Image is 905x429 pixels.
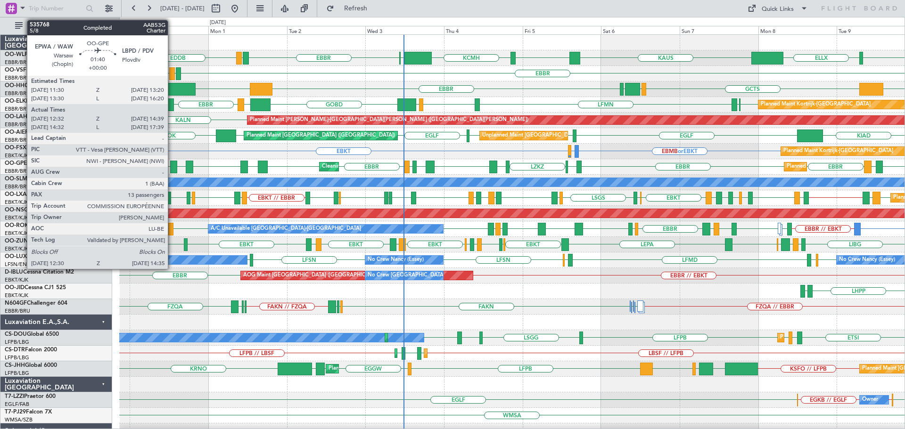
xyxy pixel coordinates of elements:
[5,59,30,66] a: EBBR/BRU
[601,26,680,34] div: Sat 6
[5,261,31,268] a: LFSN/ENC
[5,308,30,315] a: EBBR/BRU
[5,176,80,182] a: OO-SLMCessna Citation XLS
[336,5,376,12] span: Refresh
[523,26,601,34] div: Fri 5
[5,292,28,299] a: EBKT/KJK
[5,114,53,120] a: OO-LAHFalcon 7X
[5,401,29,408] a: EGLF/FAB
[5,363,25,368] span: CS-JHH
[5,238,81,244] a: OO-ZUNCessna Citation CJ4
[387,331,536,345] div: Planned Maint [GEOGRAPHIC_DATA] ([GEOGRAPHIC_DATA])
[5,192,27,197] span: OO-LXA
[322,160,479,174] div: Cleaning [GEOGRAPHIC_DATA] ([GEOGRAPHIC_DATA] National)
[5,152,28,159] a: EBKT/KJK
[243,268,407,283] div: AOG Maint [GEOGRAPHIC_DATA] ([GEOGRAPHIC_DATA] National)
[5,223,28,228] span: OO-ROK
[322,1,378,16] button: Refresh
[5,114,27,120] span: OO-LAH
[5,347,57,353] a: CS-DTRFalcon 2000
[5,394,56,399] a: T7-LZZIPraetor 600
[5,74,30,81] a: EBBR/BRU
[5,363,57,368] a: CS-JHHGlobal 6000
[783,144,893,158] div: Planned Maint Kortrijk-[GEOGRAPHIC_DATA]
[5,176,27,182] span: OO-SLM
[5,300,67,306] a: N604GFChallenger 604
[5,332,27,337] span: CS-DOU
[427,346,475,360] div: Planned Maint Sofia
[5,394,24,399] span: T7-LZZI
[5,223,81,228] a: OO-ROKCessna Citation CJ4
[329,362,477,376] div: Planned Maint [GEOGRAPHIC_DATA] ([GEOGRAPHIC_DATA])
[5,121,30,128] a: EBBR/BRU
[368,253,424,267] div: No Crew Nancy (Essey)
[5,285,25,291] span: OO-JID
[5,183,30,190] a: EBBR/BRU
[160,4,205,13] span: [DATE] - [DATE]
[287,26,366,34] div: Tue 2
[5,105,30,113] a: EBBR/BRU
[5,207,81,213] a: OO-NSGCessna Citation CJ4
[130,26,208,34] div: Sun 31
[680,26,758,34] div: Sun 7
[5,67,52,73] a: OO-VSFFalcon 8X
[368,268,526,283] div: No Crew [GEOGRAPHIC_DATA] ([GEOGRAPHIC_DATA] National)
[5,354,29,361] a: LFPB/LBG
[5,192,79,197] a: OO-LXACessna Citation CJ4
[761,97,871,112] div: Planned Maint Kortrijk-[GEOGRAPHIC_DATA]
[5,207,28,213] span: OO-NSG
[5,269,23,275] span: D-IBLU
[10,18,102,33] button: All Aircraft
[5,52,28,57] span: OO-WLP
[5,339,29,346] a: LFPB/LBG
[5,145,52,151] a: OO-FSXFalcon 7X
[5,285,66,291] a: OO-JIDCessna CJ1 525
[758,26,837,34] div: Mon 8
[5,52,60,57] a: OO-WLPGlobal 5500
[5,199,28,206] a: EBKT/KJK
[5,145,26,151] span: OO-FSX
[5,245,28,252] a: EBKT/KJK
[5,98,52,104] a: OO-ELKFalcon 8X
[5,130,25,135] span: OO-AIE
[5,276,28,283] a: EBKT/KJK
[5,67,26,73] span: OO-VSF
[5,83,29,89] span: OO-HHO
[444,26,523,34] div: Thu 4
[5,254,27,259] span: OO-LUX
[29,1,83,16] input: Trip Number
[5,347,25,353] span: CS-DTR
[743,1,813,16] button: Quick Links
[208,26,287,34] div: Mon 1
[5,269,74,275] a: D-IBLUCessna Citation M2
[762,5,794,14] div: Quick Links
[211,222,361,236] div: A/C Unavailable [GEOGRAPHIC_DATA]-[GEOGRAPHIC_DATA]
[5,416,33,423] a: WMSA/SZB
[5,409,26,415] span: T7-PJ29
[5,332,59,337] a: CS-DOUGlobal 6500
[247,129,395,143] div: Planned Maint [GEOGRAPHIC_DATA] ([GEOGRAPHIC_DATA])
[5,230,28,237] a: EBKT/KJK
[5,254,79,259] a: OO-LUXCessna Citation CJ4
[5,90,30,97] a: EBBR/BRU
[5,83,55,89] a: OO-HHOFalcon 8X
[5,300,27,306] span: N604GF
[862,393,878,407] div: Owner
[250,113,528,127] div: Planned Maint [PERSON_NAME]-[GEOGRAPHIC_DATA][PERSON_NAME] ([GEOGRAPHIC_DATA][PERSON_NAME])
[5,370,29,377] a: LFPB/LBG
[5,409,52,415] a: T7-PJ29Falcon 7X
[5,238,28,244] span: OO-ZUN
[5,168,30,175] a: EBBR/BRU
[5,161,83,166] a: OO-GPEFalcon 900EX EASy II
[5,137,30,144] a: EBBR/BRU
[121,19,137,27] div: [DATE]
[5,214,28,221] a: EBKT/KJK
[482,129,659,143] div: Unplanned Maint [GEOGRAPHIC_DATA] ([GEOGRAPHIC_DATA] National)
[5,98,26,104] span: OO-ELK
[5,161,27,166] span: OO-GPE
[210,19,226,27] div: [DATE]
[365,26,444,34] div: Wed 3
[5,130,51,135] a: OO-AIEFalcon 7X
[25,23,99,29] span: All Aircraft
[839,253,895,267] div: No Crew Nancy (Essey)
